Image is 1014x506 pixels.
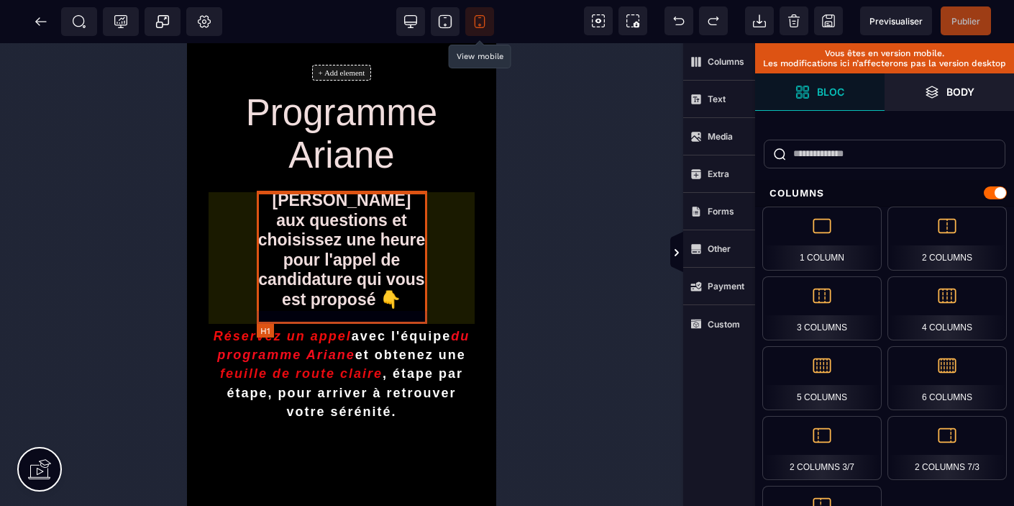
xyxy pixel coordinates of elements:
strong: Media [708,131,733,142]
span: Setting Body [197,14,211,29]
strong: Columns [708,56,744,67]
strong: Body [946,86,974,97]
p: Vous êtes en version mobile. [762,48,1007,58]
h1: [PERSON_NAME] aux questions et choisissez une heure pour l'appel de candidature qui vous est prop... [70,148,240,280]
span: View components [584,6,613,35]
strong: Payment [708,281,744,292]
span: Popup [155,14,170,29]
i: Réservez un appel [27,284,165,302]
div: 2 Columns 3/7 [762,416,882,480]
div: 3 Columns [762,276,882,340]
strong: Text [708,94,726,104]
text: Programme Ariane [22,48,288,137]
div: 2 Columns 7/3 [887,416,1007,480]
p: Les modifications ici n’affecterons pas la version desktop [762,58,1007,68]
span: Preview [860,6,932,35]
div: 5 Columns [762,346,882,410]
div: 4 Columns [887,276,1007,340]
span: Previsualiser [869,16,923,27]
strong: Forms [708,206,734,217]
div: 2 Columns [887,207,1007,271]
strong: Custom [708,319,740,330]
span: SEO [72,14,86,29]
span: Open Blocks [755,73,885,111]
div: 1 Column [762,207,882,271]
strong: Other [708,243,731,254]
span: Screenshot [618,6,647,35]
span: Publier [951,16,980,27]
span: Open Layer Manager [885,73,1014,111]
strong: Extra [708,168,729,179]
div: Columns [755,180,1014,207]
i: feuille de route claire [33,321,196,340]
div: 6 Columns [887,346,1007,410]
h3: avec l'équipe et obtenez une , étape par étape, pour arriver à retrouver votre sérénité. [22,280,288,382]
strong: Bloc [817,86,844,97]
span: Tracking [114,14,128,29]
